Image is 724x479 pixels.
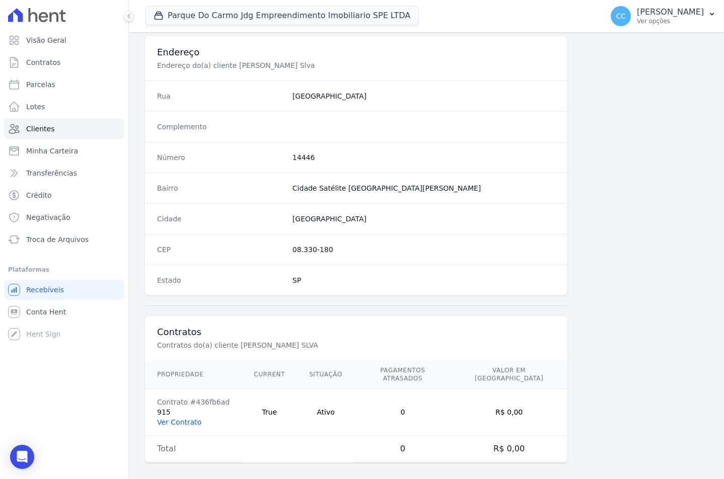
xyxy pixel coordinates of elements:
[157,122,284,132] dt: Complemento
[157,91,284,101] dt: Rua
[293,183,555,193] dd: Cidade Satélite [GEOGRAPHIC_DATA][PERSON_NAME]
[354,436,451,462] td: 0
[157,397,230,407] div: Contrato #436fb6ad
[242,389,297,436] td: True
[26,190,52,200] span: Crédito
[4,119,124,139] a: Clientes
[242,360,297,389] th: Current
[145,436,242,462] td: Total
[157,183,284,193] dt: Bairro
[451,389,567,436] td: R$ 0,00
[26,79,55,90] span: Parcelas
[293,214,555,224] dd: [GEOGRAPHIC_DATA]
[451,360,567,389] th: Valor em [GEOGRAPHIC_DATA]
[637,7,704,17] p: [PERSON_NAME]
[4,74,124,95] a: Parcelas
[157,340,495,350] p: Contratos do(a) cliente [PERSON_NAME] SLVA
[297,360,354,389] th: Situação
[4,97,124,117] a: Lotes
[637,17,704,25] p: Ver opções
[4,30,124,50] a: Visão Geral
[297,389,354,436] td: Ativo
[4,52,124,72] a: Contratos
[26,212,70,222] span: Negativação
[157,275,284,285] dt: Estado
[4,280,124,300] a: Recebíveis
[26,35,66,45] span: Visão Geral
[616,13,626,20] span: CC
[354,360,451,389] th: Pagamentos Atrasados
[4,163,124,183] a: Transferências
[157,46,555,58] h3: Endereço
[354,389,451,436] td: 0
[8,264,120,276] div: Plataformas
[4,185,124,205] a: Crédito
[293,91,555,101] dd: [GEOGRAPHIC_DATA]
[157,418,201,426] a: Ver Contrato
[145,389,242,436] td: 915
[4,207,124,227] a: Negativação
[145,6,419,25] button: Parque Do Carmo Jdg Empreendimento Imobiliario SPE LTDA
[26,168,77,178] span: Transferências
[4,302,124,322] a: Conta Hent
[157,214,284,224] dt: Cidade
[451,436,567,462] td: R$ 0,00
[26,57,60,67] span: Contratos
[157,60,495,70] p: Endereço do(a) cliente [PERSON_NAME] Slva
[26,146,78,156] span: Minha Carteira
[157,326,555,338] h3: Contratos
[26,124,54,134] span: Clientes
[4,141,124,161] a: Minha Carteira
[26,234,89,245] span: Troca de Arquivos
[26,102,45,112] span: Lotes
[145,360,242,389] th: Propriedade
[293,275,555,285] dd: SP
[10,445,34,469] div: Open Intercom Messenger
[293,152,555,163] dd: 14446
[4,229,124,250] a: Troca de Arquivos
[157,152,284,163] dt: Número
[293,245,555,255] dd: 08.330-180
[603,2,724,30] button: CC [PERSON_NAME] Ver opções
[26,285,64,295] span: Recebíveis
[157,245,284,255] dt: CEP
[26,307,66,317] span: Conta Hent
